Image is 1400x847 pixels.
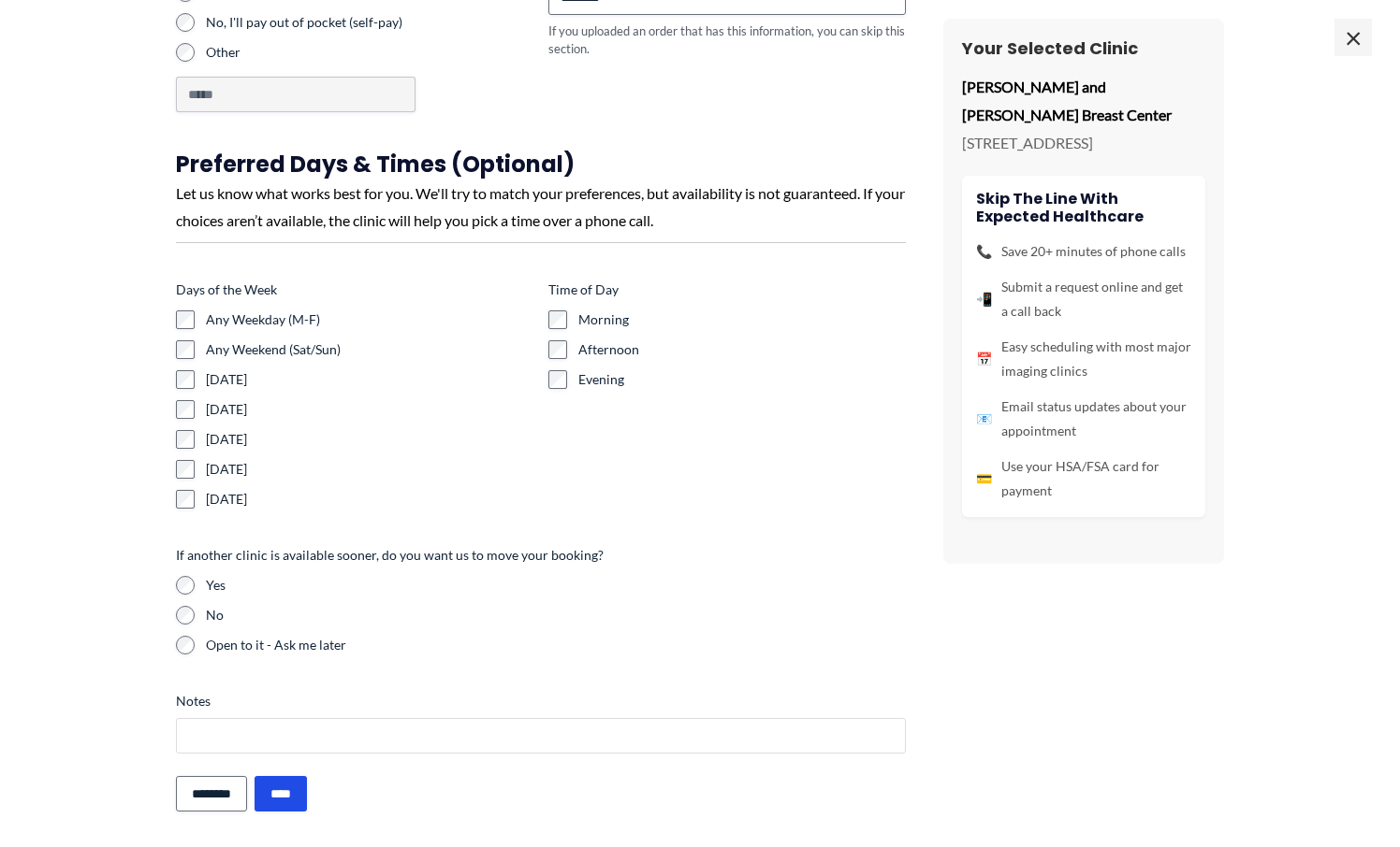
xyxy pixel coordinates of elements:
label: [DATE] [206,400,533,419]
label: Open to it - Ask me later [206,636,906,654]
label: [DATE] [206,490,533,509]
li: Submit a request online and get a call back [976,275,1191,323]
label: Other [206,43,533,62]
span: 📲 [976,287,992,311]
span: 💳 [976,467,992,491]
div: Let us know what works best for you. We'll try to match your preferences, but availability is not... [176,179,906,235]
li: Easy scheduling with most major imaging clinics [976,335,1191,383]
label: Notes [176,692,906,711]
h3: Your Selected Clinic [962,37,1205,59]
li: Use your HSA/FSA card for payment [976,454,1191,503]
label: Any Weekday (M-F) [206,310,533,329]
input: Other Choice, please specify [176,77,416,112]
label: No, I'll pay out of pocket (self-pay) [206,13,533,32]
label: Yes [206,576,906,595]
span: × [1334,19,1372,56]
label: [DATE] [206,460,533,479]
label: No [206,606,906,624]
p: [STREET_ADDRESS] [962,129,1205,157]
h4: Skip the line with Expected Healthcare [976,190,1191,225]
h3: Preferred Days & Times (Optional) [176,150,906,179]
span: 📅 [976,347,992,371]
span: 📧 [976,407,992,431]
label: Evening [578,370,906,389]
li: Save 20+ minutes of phone calls [976,239,1191,264]
p: [PERSON_NAME] and [PERSON_NAME] Breast Center [962,73,1205,128]
label: Any Weekend (Sat/Sun) [206,340,533,359]
label: [DATE] [206,430,533,449]
legend: Days of the Week [176,280,277,299]
label: Afternoon [578,340,906,359]
span: 📞 [976,239,992,264]
li: Email status updates about your appointment [976,395,1191,443]
div: If you uploaded an order that has this information, you can skip this section. [548,22,906,57]
legend: If another clinic is available sooner, do you want us to move your booking? [176,546,604,565]
legend: Time of Day [548,280,619,299]
label: [DATE] [206,370,533,389]
label: Morning [578,310,906,329]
